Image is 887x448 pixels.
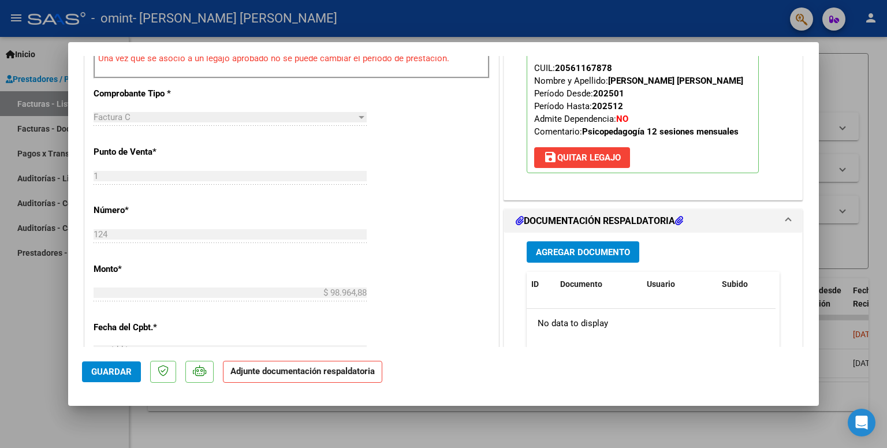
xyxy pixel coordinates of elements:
strong: 202501 [593,88,624,99]
div: Open Intercom Messenger [848,409,875,436]
strong: Adjunte documentación respaldatoria [230,366,375,376]
span: Comentario: [534,126,739,137]
span: Factura C [94,112,131,122]
p: Número [94,204,213,217]
datatable-header-cell: ID [527,272,556,297]
span: ID [531,279,539,289]
button: Guardar [82,361,141,382]
span: Quitar Legajo [543,152,621,163]
h1: DOCUMENTACIÓN RESPALDATORIA [516,214,683,228]
mat-expansion-panel-header: DOCUMENTACIÓN RESPALDATORIA [504,210,802,233]
div: No data to display [527,309,776,338]
datatable-header-cell: Documento [556,272,642,297]
mat-icon: save [543,150,557,164]
button: Quitar Legajo [534,147,630,168]
p: Fecha del Cpbt. [94,321,213,334]
strong: 202512 [592,101,623,111]
p: Una vez que se asoció a un legajo aprobado no se puede cambiar el período de prestación. [98,52,485,65]
strong: Psicopedagogía 12 sesiones mensuales [582,126,739,137]
strong: NO [616,114,628,124]
p: Monto [94,263,213,276]
span: Guardar [91,367,132,377]
div: 20561167878 [555,62,612,74]
p: Comprobante Tipo * [94,87,213,100]
span: Usuario [647,279,675,289]
datatable-header-cell: Usuario [642,272,717,297]
p: Punto de Venta [94,145,213,159]
span: Subido [722,279,748,289]
button: Agregar Documento [527,241,639,263]
datatable-header-cell: Subido [717,272,775,297]
datatable-header-cell: Acción [775,272,833,297]
span: CUIL: Nombre y Apellido: Período Desde: Período Hasta: Admite Dependencia: [534,63,743,137]
p: Legajo preaprobado para Período de Prestación: [527,20,759,173]
strong: [PERSON_NAME] [PERSON_NAME] [608,76,743,86]
span: Documento [560,279,602,289]
span: Agregar Documento [536,247,630,257]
